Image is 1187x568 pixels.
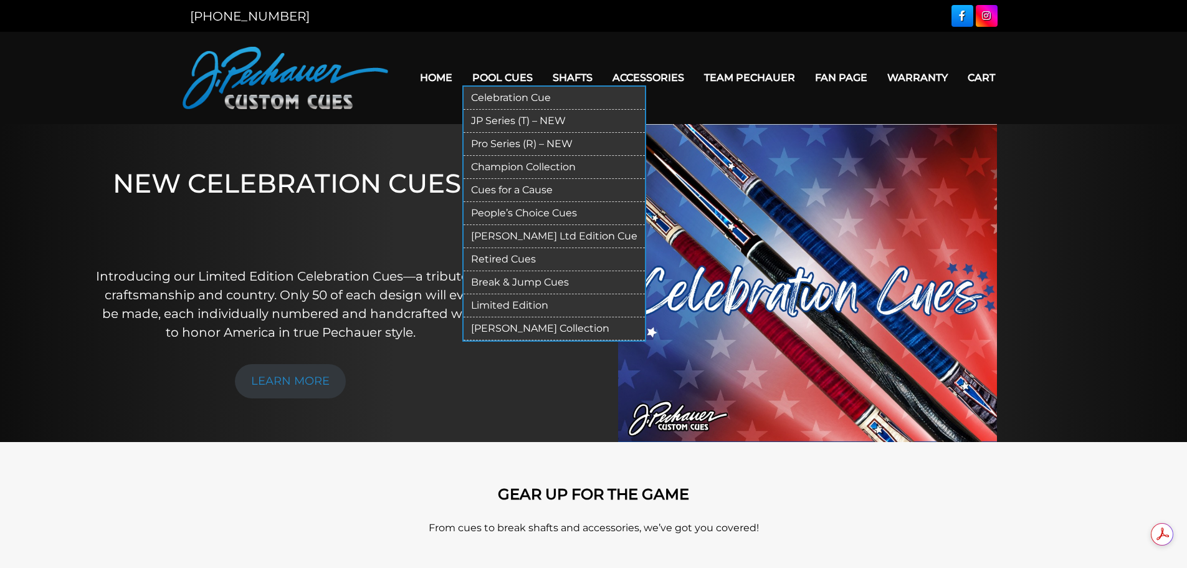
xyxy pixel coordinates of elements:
a: [PHONE_NUMBER] [190,9,310,24]
a: Team Pechauer [694,62,805,94]
a: Cues for a Cause [464,179,645,202]
a: [PERSON_NAME] Collection [464,317,645,340]
p: From cues to break shafts and accessories, we’ve got you covered! [239,521,949,536]
a: Celebration Cue [464,87,645,110]
a: Retired Cues [464,248,645,271]
a: Warranty [877,62,958,94]
a: Fan Page [805,62,877,94]
a: People’s Choice Cues [464,202,645,225]
p: Introducing our Limited Edition Celebration Cues—a tribute to craftsmanship and country. Only 50 ... [95,267,486,342]
a: Shafts [543,62,603,94]
img: Pechauer Custom Cues [183,47,388,109]
a: Limited Edition [464,294,645,317]
a: Cart [958,62,1005,94]
a: Pool Cues [462,62,543,94]
a: Accessories [603,62,694,94]
a: Break & Jump Cues [464,271,645,294]
strong: GEAR UP FOR THE GAME [498,485,689,503]
a: JP Series (T) – NEW [464,110,645,133]
a: LEARN MORE [235,364,346,398]
a: [PERSON_NAME] Ltd Edition Cue [464,225,645,248]
a: Champion Collection [464,156,645,179]
a: Pro Series (R) – NEW [464,133,645,156]
h1: NEW CELEBRATION CUES! [95,168,486,249]
a: Home [410,62,462,94]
